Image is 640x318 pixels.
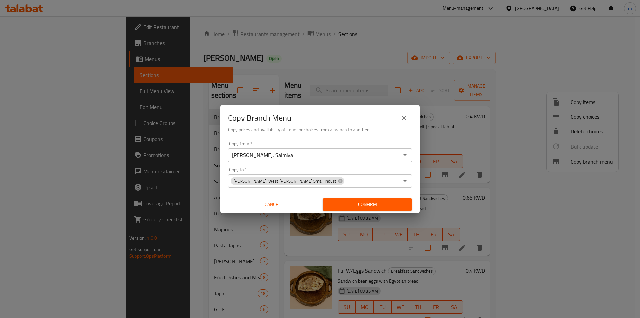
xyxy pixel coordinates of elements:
h2: Copy Branch Menu [228,113,291,123]
div: [PERSON_NAME], West [PERSON_NAME] Small Indust [231,177,344,185]
h6: Copy prices and availability of items or choices from a branch to another [228,126,412,133]
span: Cancel [231,200,315,209]
span: Confirm [328,200,407,209]
button: Open [400,150,410,160]
button: Open [400,176,410,186]
button: close [396,110,412,126]
span: [PERSON_NAME], West [PERSON_NAME] Small Indust [231,178,339,184]
button: Cancel [228,198,317,211]
button: Confirm [323,198,412,211]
